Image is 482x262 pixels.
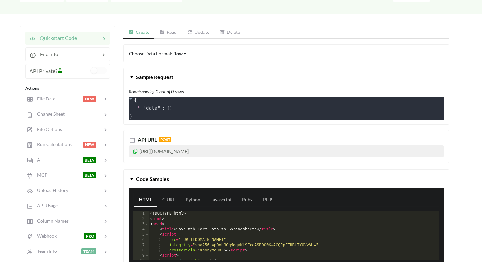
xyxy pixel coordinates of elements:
[33,157,42,163] span: AI
[129,51,187,56] span: Choose Data Format:
[167,105,170,112] span: [
[30,68,57,74] span: API Private?
[33,96,55,101] span: File Data
[81,248,96,254] span: TEAM
[134,193,157,207] a: HTML
[33,126,62,132] span: File Options
[158,105,161,111] span: "
[83,142,96,148] span: NEW
[136,136,157,142] span: API URL
[33,233,57,239] span: Webhook
[182,26,214,39] a: Update
[33,248,57,254] span: Team Info
[33,172,48,178] span: MCP
[129,113,132,120] span: }
[133,227,149,232] div: 4
[33,187,68,193] span: Upload History
[25,85,110,91] div: Actions
[154,26,182,39] a: Read
[157,193,180,207] a: C URL
[133,237,149,243] div: 6
[33,203,58,208] span: API Usage
[129,145,444,157] p: [URL][DOMAIN_NAME]
[173,50,183,57] div: Row
[133,232,149,237] div: 5
[237,193,258,207] a: Ruby
[133,253,149,258] div: 9
[170,105,172,112] span: ]
[214,26,246,39] a: Delete
[36,35,77,41] span: Quickstart Code
[139,89,184,94] i: Showing 0 out of 0 rows
[162,105,165,112] span: :
[146,105,158,111] span: data
[36,51,58,57] span: File Info
[84,233,96,239] span: PRO
[124,68,449,86] button: Sample Request
[83,157,96,163] span: BETA
[133,248,149,253] div: 8
[133,243,149,248] div: 7
[133,216,149,222] div: 2
[206,193,237,207] a: Javascript
[258,193,278,207] a: PHP
[180,193,206,207] a: Python
[33,142,72,147] span: Run Calculations
[134,97,137,104] span: {
[33,218,69,224] span: Column Names
[123,26,154,39] a: Create
[124,170,449,188] button: Code Samples
[159,137,171,142] span: POST
[143,105,146,111] span: "
[33,111,65,117] span: Change Sheet
[83,172,96,178] span: BETA
[83,96,96,102] span: NEW
[136,176,169,182] span: Code Samples
[129,89,139,94] b: Row:
[133,211,149,216] div: 1
[133,222,149,227] div: 3
[136,74,173,80] span: Sample Request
